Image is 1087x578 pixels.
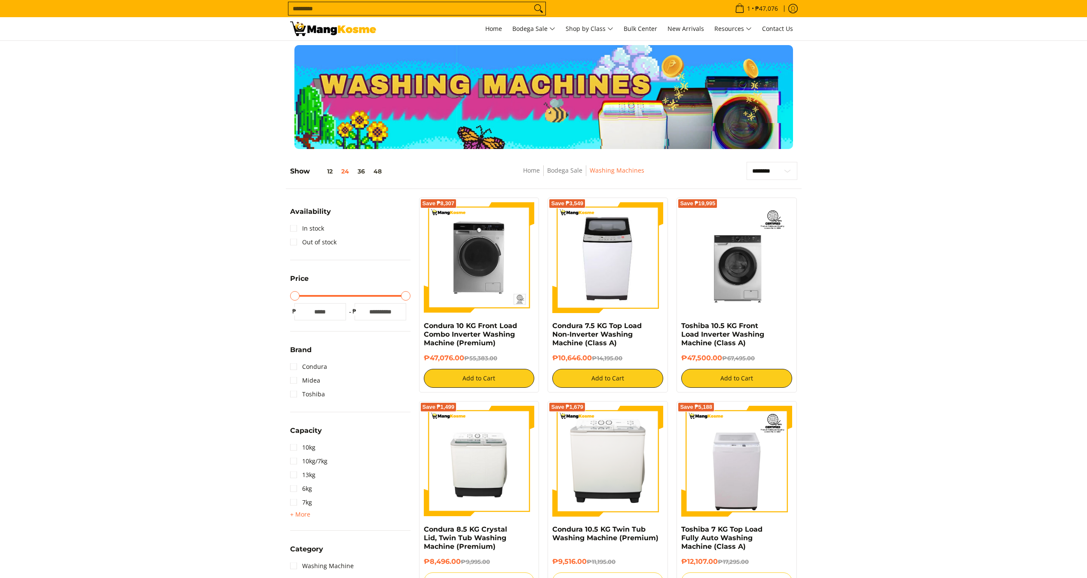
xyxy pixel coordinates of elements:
span: ₱ [350,307,359,316]
span: Bulk Center [624,24,657,33]
h5: Show [290,167,386,176]
span: Save ₱1,679 [551,405,583,410]
span: Brand [290,347,312,353]
a: Home [481,17,506,40]
a: Out of stock [290,235,337,249]
span: 1 [746,6,752,12]
button: Search [532,2,545,15]
span: Capacity [290,427,322,434]
span: Bodega Sale [512,24,555,34]
span: • [732,4,781,13]
a: Toshiba 7 KG Top Load Fully Auto Washing Machine (Class A) [681,525,762,551]
span: Resources [714,24,752,34]
button: Add to Cart [424,369,535,388]
a: In stock [290,222,324,235]
a: 6kg [290,482,312,496]
button: Add to Cart [681,369,792,388]
span: ₱ [290,307,299,316]
a: Resources [710,17,756,40]
img: condura-7.5kg-topload-non-inverter-washing-machine-class-c-full-view-mang-kosme [556,202,660,313]
span: Availability [290,208,331,215]
img: Condura 10 KG Front Load Combo Inverter Washing Machine (Premium) [424,202,535,313]
del: ₱14,195.00 [592,355,622,362]
a: 10kg/7kg [290,454,328,468]
button: 12 [310,168,337,175]
span: Save ₱5,188 [680,405,712,410]
img: Toshiba 7 KG Top Load Fully Auto Washing Machine (Class A) [681,406,792,517]
summary: Open [290,275,309,289]
span: Save ₱3,549 [551,201,583,206]
span: Save ₱1,499 [423,405,455,410]
summary: Open [290,347,312,360]
h6: ₱47,500.00 [681,354,792,362]
a: Condura 10.5 KG Twin Tub Washing Machine (Premium) [552,525,658,542]
del: ₱11,195.00 [587,558,615,565]
img: Condura 8.5 KG Crystal Lid, Twin Tub Washing Machine (Premium) [424,407,535,515]
a: Condura 7.5 KG Top Load Non-Inverter Washing Machine (Class A) [552,322,642,347]
h6: ₱8,496.00 [424,557,535,566]
a: Bodega Sale [508,17,560,40]
a: 10kg [290,441,315,454]
span: Price [290,275,309,282]
span: Category [290,546,323,553]
a: Shop by Class [561,17,618,40]
nav: Breadcrumbs [460,165,707,185]
span: Save ₱19,995 [680,201,715,206]
a: Washing Machines [590,166,644,174]
span: New Arrivals [668,24,704,33]
summary: Open [290,427,322,441]
button: 24 [337,168,353,175]
h6: ₱10,646.00 [552,354,663,362]
span: Home [485,24,502,33]
a: Home [523,166,540,174]
del: ₱55,383.00 [464,355,497,362]
nav: Main Menu [385,17,797,40]
a: Washing Machine [290,559,354,573]
span: + More [290,511,310,518]
span: ₱47,076 [754,6,779,12]
a: Bodega Sale [547,166,582,174]
button: Add to Cart [552,369,663,388]
img: Toshiba 10.5 KG Front Load Inverter Washing Machine (Class A) [681,202,792,313]
a: Toshiba [290,387,325,401]
a: 7kg [290,496,312,509]
a: Condura 10 KG Front Load Combo Inverter Washing Machine (Premium) [424,322,517,347]
del: ₱67,495.00 [722,355,755,362]
summary: Open [290,546,323,559]
a: Contact Us [758,17,797,40]
a: Midea [290,374,320,387]
span: Shop by Class [566,24,613,34]
img: Washing Machines l Mang Kosme: Home Appliances Warehouse Sale Partner [290,21,376,36]
a: Condura [290,360,327,374]
del: ₱9,995.00 [461,558,490,565]
span: Contact Us [762,24,793,33]
button: 36 [353,168,369,175]
a: Bulk Center [619,17,661,40]
summary: Open [290,208,331,222]
a: 13kg [290,468,315,482]
span: Save ₱8,307 [423,201,455,206]
h6: ₱47,076.00 [424,354,535,362]
button: 48 [369,168,386,175]
a: Toshiba 10.5 KG Front Load Inverter Washing Machine (Class A) [681,322,764,347]
h6: ₱9,516.00 [552,557,663,566]
h6: ₱12,107.00 [681,557,792,566]
del: ₱17,295.00 [718,558,749,565]
img: Condura 10.5 KG Twin Tub Washing Machine (Premium) [552,406,663,517]
summary: Open [290,509,310,520]
a: Condura 8.5 KG Crystal Lid, Twin Tub Washing Machine (Premium) [424,525,507,551]
a: New Arrivals [663,17,708,40]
